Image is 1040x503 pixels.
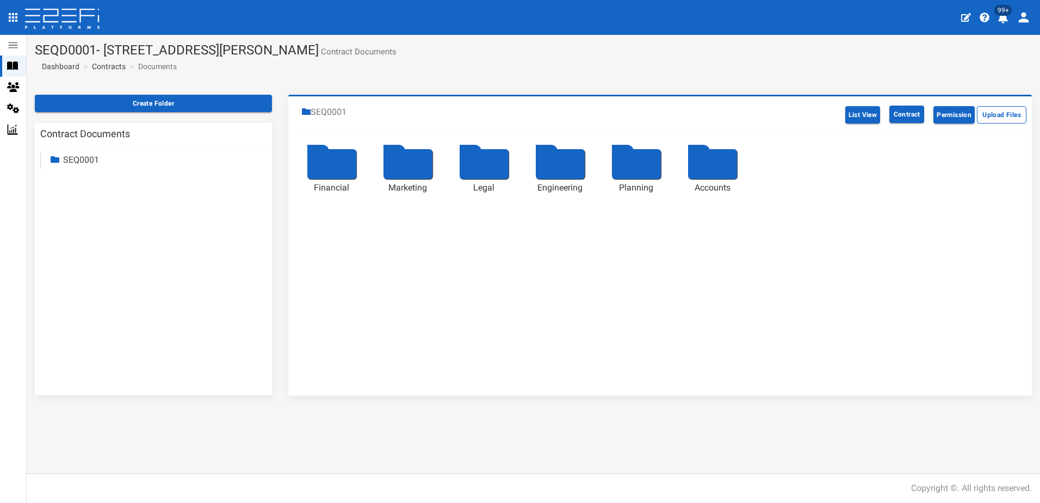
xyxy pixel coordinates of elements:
[977,106,1026,124] button: Upload Files
[127,61,177,72] li: Documents
[35,43,1032,57] h1: SEQD0001- [STREET_ADDRESS][PERSON_NAME]
[457,182,511,194] div: Legal
[40,129,130,139] h3: Contract Documents
[38,62,79,71] span: Dashboard
[882,102,931,127] a: Contract
[911,482,1032,495] div: Copyright ©. All rights reserved.
[533,182,587,194] div: Engineering
[933,106,975,124] button: Permission
[845,106,881,124] button: List View
[35,95,272,112] button: Create Folder
[302,106,346,119] li: SEQ0001
[305,182,359,194] div: Financial
[38,61,79,72] a: Dashboard
[609,182,664,194] div: Planning
[63,155,99,165] a: SEQ0001
[319,48,397,56] small: Contract Documents
[381,182,435,194] div: Marketing
[889,106,924,123] button: Contract
[685,182,740,194] div: Accounts
[92,61,126,72] a: Contracts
